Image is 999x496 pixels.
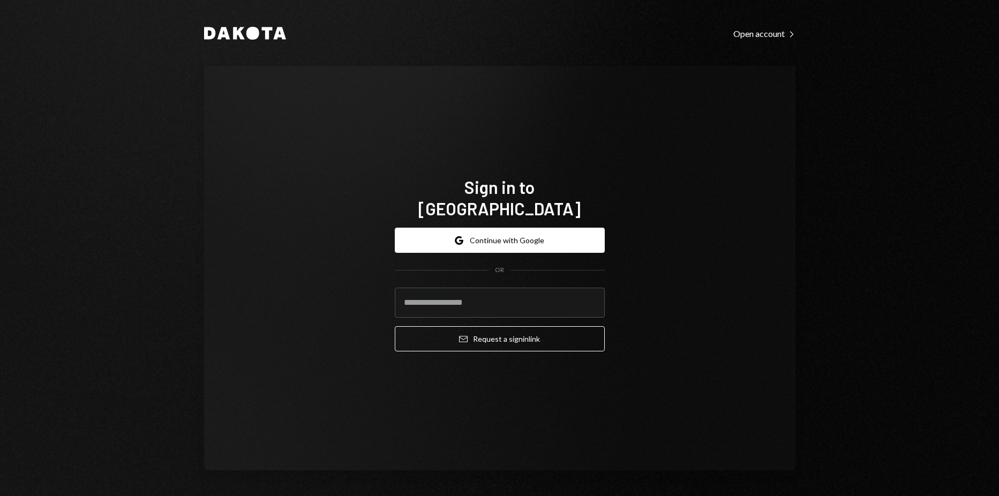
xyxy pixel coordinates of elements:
button: Continue with Google [395,228,605,253]
h1: Sign in to [GEOGRAPHIC_DATA] [395,176,605,219]
a: Open account [733,27,795,39]
div: OR [495,266,504,275]
button: Request a signinlink [395,326,605,351]
div: Open account [733,28,795,39]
